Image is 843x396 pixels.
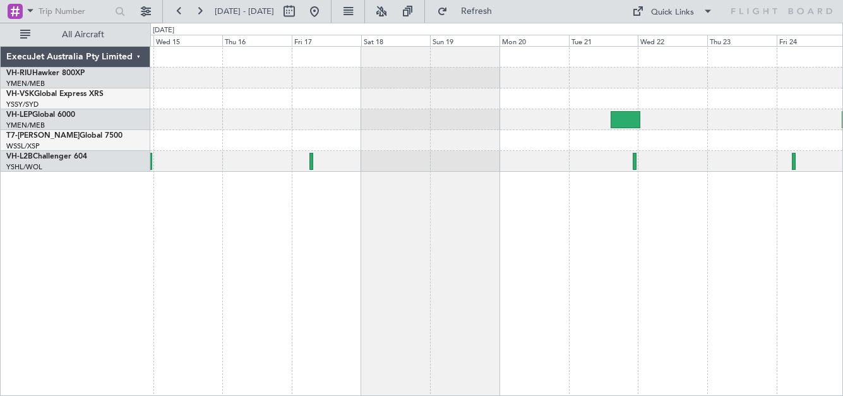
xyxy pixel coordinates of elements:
button: Refresh [431,1,507,21]
div: Fri 17 [292,35,361,46]
div: Mon 20 [499,35,569,46]
span: VH-L2B [6,153,33,160]
a: VH-L2BChallenger 604 [6,153,87,160]
button: All Aircraft [14,25,137,45]
div: Thu 23 [707,35,777,46]
a: YMEN/MEB [6,121,45,130]
a: YSHL/WOL [6,162,42,172]
div: Sun 19 [430,35,499,46]
div: [DATE] [153,25,174,36]
div: Sat 18 [361,35,431,46]
div: Tue 21 [569,35,638,46]
a: YSSY/SYD [6,100,39,109]
span: All Aircraft [33,30,133,39]
a: WSSL/XSP [6,141,40,151]
a: VH-RIUHawker 800XP [6,69,85,77]
a: T7-[PERSON_NAME]Global 7500 [6,132,123,140]
span: VH-VSK [6,90,34,98]
span: T7-[PERSON_NAME] [6,132,80,140]
div: Quick Links [651,6,694,19]
span: Refresh [450,7,503,16]
a: VH-VSKGlobal Express XRS [6,90,104,98]
div: Thu 16 [222,35,292,46]
div: Wed 22 [638,35,707,46]
span: [DATE] - [DATE] [215,6,274,17]
a: VH-LEPGlobal 6000 [6,111,75,119]
button: Quick Links [626,1,719,21]
input: Trip Number [39,2,111,21]
div: Wed 15 [153,35,223,46]
span: VH-LEP [6,111,32,119]
span: VH-RIU [6,69,32,77]
a: YMEN/MEB [6,79,45,88]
